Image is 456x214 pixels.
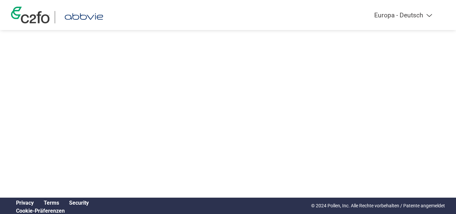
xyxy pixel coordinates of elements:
a: Security [69,200,89,206]
a: Cookie Preferences, opens a dedicated popup modal window [16,208,65,214]
p: © 2024 Pollen, Inc. Alle Rechte vorbehalten / Patente angemeldet [311,202,445,209]
a: Terms [44,200,59,206]
a: Privacy [16,200,34,206]
img: AbbVie [60,11,107,23]
div: Open Cookie Preferences Modal [11,208,94,214]
img: c2fo logo [11,7,50,23]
